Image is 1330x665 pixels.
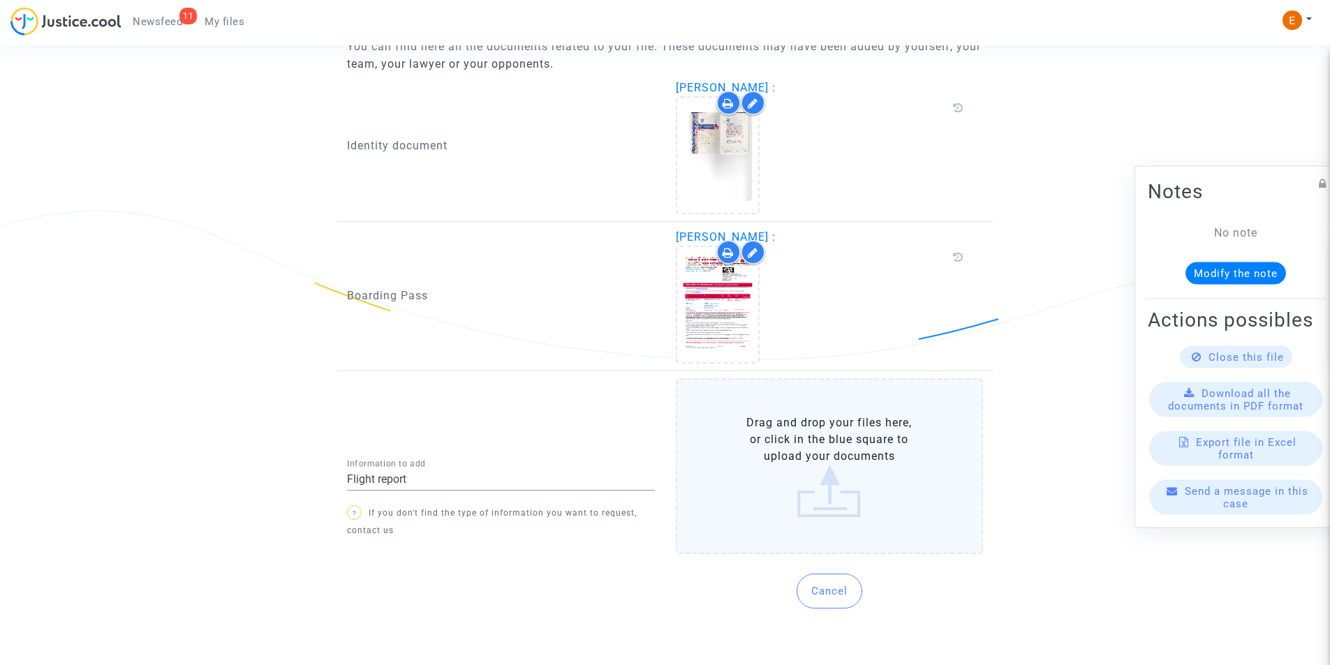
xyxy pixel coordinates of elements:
[797,574,862,608] button: Cancel
[347,505,655,539] p: If you don't find the type of information you want to request, contact us
[179,8,197,24] div: 11
[1196,435,1296,461] span: Export file in Excel format
[347,137,655,154] p: Identity document
[347,40,981,70] span: You can find here all the documents related to your file. These documents may have been added by ...
[1169,224,1303,241] div: No note
[1148,307,1324,331] h2: Actions possibles
[10,7,121,36] img: jc-logo.svg
[676,230,776,244] span: [PERSON_NAME] :
[205,15,244,28] span: My files
[676,81,776,94] span: [PERSON_NAME] :
[353,509,357,517] span: ?
[1209,350,1284,363] span: Close this file
[1148,179,1324,203] h2: Notes
[133,15,182,28] span: Newsfeed
[1283,10,1302,30] img: ACg8ocIeiFvHKe4dA5oeRFd_CiCnuxWUEc1A2wYhRJE3TTWt=s96-c
[1185,262,1286,284] button: Modify the note
[121,11,193,32] a: 11Newsfeed
[1185,484,1308,509] span: Send a message in this case
[193,11,256,32] a: My files
[347,287,655,304] p: Boarding Pass
[1168,387,1303,412] span: Download all the documents in PDF format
